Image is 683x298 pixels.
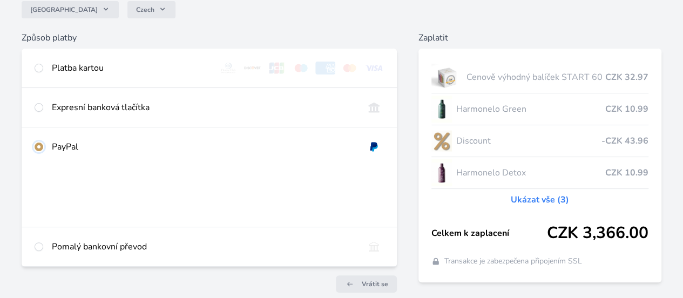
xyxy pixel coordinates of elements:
span: Czech [136,5,154,14]
img: discover.svg [242,62,262,74]
span: Harmonelo Detox [456,166,605,179]
a: Ukázat vše (3) [511,193,569,206]
div: Pomalý bankovní převod [52,240,355,253]
img: start.jpg [431,64,462,91]
span: [GEOGRAPHIC_DATA] [30,5,98,14]
img: bankTransfer_IBAN.svg [364,240,384,253]
span: CZK 32.97 [605,71,648,84]
div: Platba kartou [52,62,210,74]
h6: Zaplatit [418,31,661,44]
img: diners.svg [219,62,239,74]
span: CZK 10.99 [605,166,648,179]
span: Cenově výhodný balíček START 60 [466,71,605,84]
span: Celkem k zaplacení [431,227,547,240]
span: CZK 10.99 [605,103,648,116]
button: Czech [127,1,175,18]
img: amex.svg [315,62,335,74]
span: -CZK 43.96 [601,134,648,147]
iframe: PayPal-paypal [35,179,384,205]
img: visa.svg [364,62,384,74]
a: Vrátit se [336,275,397,293]
h6: Způsob platby [22,31,397,44]
div: PayPal [52,140,355,153]
img: mc.svg [340,62,360,74]
img: paypal.svg [364,140,384,153]
span: Vrátit se [362,280,388,288]
span: Harmonelo Green [456,103,605,116]
img: maestro.svg [291,62,311,74]
img: DETOX_se_stinem_x-lo.jpg [431,159,452,186]
span: Transakce je zabezpečena připojením SSL [444,256,582,267]
div: Expresní banková tlačítka [52,101,355,114]
span: CZK 3,366.00 [547,223,648,243]
button: [GEOGRAPHIC_DATA] [22,1,119,18]
img: onlineBanking_CZ.svg [364,101,384,114]
img: discount-lo.png [431,127,452,154]
img: jcb.svg [267,62,287,74]
img: CLEAN_GREEN_se_stinem_x-lo.jpg [431,96,452,123]
span: Discount [456,134,601,147]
